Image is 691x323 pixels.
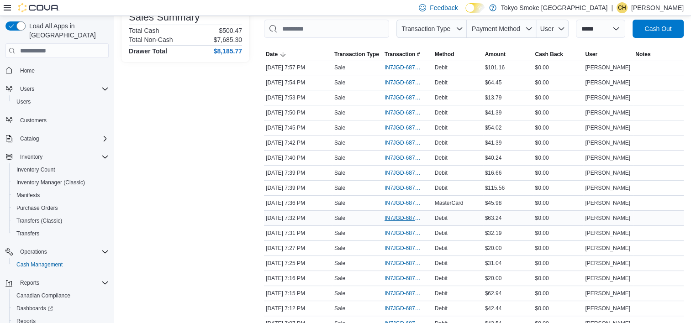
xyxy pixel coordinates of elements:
button: IN7JGD-6878944 [385,303,431,314]
button: Transaction Type [332,49,383,60]
span: IN7JGD-6879111 [385,154,422,161]
span: [PERSON_NAME] [585,154,630,161]
span: [PERSON_NAME] [585,94,630,101]
p: [PERSON_NAME] [631,2,684,13]
p: Tokyo Smoke [GEOGRAPHIC_DATA] [501,2,608,13]
span: Dashboards [16,305,53,312]
span: [PERSON_NAME] [585,260,630,267]
span: IN7JGD-6879054 [385,214,422,222]
button: Notes [633,49,684,60]
span: Customers [20,117,47,124]
span: Debit [435,64,448,71]
span: Debit [435,79,448,86]
span: Amount [485,51,506,58]
span: Debit [435,290,448,297]
p: Sale [334,109,345,116]
span: Reports [16,277,109,288]
span: Debit [435,184,448,192]
span: [PERSON_NAME] [585,79,630,86]
p: Sale [334,169,345,177]
div: [DATE] 7:39 PM [264,182,332,193]
p: Sale [334,94,345,101]
button: IN7JGD-6879118 [385,137,431,148]
p: Sale [334,199,345,207]
button: IN7JGD-6879027 [385,243,431,254]
button: Transaction # [383,49,433,60]
button: IN7JGD-6878952 [385,288,431,299]
div: [DATE] 7:50 PM [264,107,332,118]
span: Debit [435,109,448,116]
p: Sale [334,305,345,312]
span: Debit [435,245,448,252]
button: Operations [2,245,112,258]
p: Sale [334,154,345,161]
span: User [585,51,597,58]
span: [PERSON_NAME] [585,275,630,282]
div: [DATE] 7:31 PM [264,228,332,239]
div: $0.00 [533,92,583,103]
span: [PERSON_NAME] [585,229,630,237]
span: Manifests [13,190,109,201]
div: $0.00 [533,258,583,269]
button: IN7JGD-6879098 [385,182,431,193]
button: Date [264,49,332,60]
span: $41.39 [485,139,502,146]
span: $32.19 [485,229,502,237]
span: Users [16,83,109,94]
p: Sale [334,260,345,267]
a: Inventory Manager (Classic) [13,177,89,188]
p: Sale [334,124,345,131]
span: Transfers [13,228,109,239]
span: IN7JGD-6879118 [385,139,422,146]
span: MasterCard [435,199,464,207]
span: Feedback [430,3,458,12]
span: Operations [20,248,47,255]
span: [PERSON_NAME] [585,199,630,207]
a: Transfers (Classic) [13,215,66,226]
div: [DATE] 7:16 PM [264,273,332,284]
p: Sale [334,290,345,297]
button: Manifests [9,189,112,202]
p: Sale [334,275,345,282]
span: IN7JGD-6879013 [385,260,422,267]
span: Transfers [16,230,39,237]
span: $20.00 [485,275,502,282]
div: $0.00 [533,198,583,208]
button: IN7JGD-6879101 [385,167,431,178]
a: Dashboards [13,303,57,314]
a: Dashboards [9,302,112,315]
button: Method [433,49,483,60]
a: Purchase Orders [13,203,62,214]
h6: Total Cash [129,27,159,34]
button: Cash Back [533,49,583,60]
span: $40.24 [485,154,502,161]
span: $64.45 [485,79,502,86]
span: $45.98 [485,199,502,207]
span: Purchase Orders [16,204,58,212]
div: $0.00 [533,243,583,254]
span: Transfers (Classic) [16,217,62,224]
div: [DATE] 7:25 PM [264,258,332,269]
span: Payment Method [472,25,520,32]
span: Customers [16,115,109,126]
p: Sale [334,184,345,192]
span: [PERSON_NAME] [585,139,630,146]
span: [PERSON_NAME] [585,305,630,312]
button: IN7JGD-6879127 [385,122,431,133]
button: Reports [2,276,112,289]
span: Inventory [20,153,42,161]
span: Users [16,98,31,105]
button: Operations [16,246,51,257]
span: CH [618,2,626,13]
div: [DATE] 7:39 PM [264,167,332,178]
button: Customers [2,114,112,127]
div: $0.00 [533,273,583,284]
span: IN7JGD-6878944 [385,305,422,312]
span: Inventory Manager (Classic) [13,177,109,188]
button: Reports [16,277,43,288]
span: Debit [435,154,448,161]
span: [PERSON_NAME] [585,109,630,116]
span: Inventory [16,151,109,162]
span: Debit [435,229,448,237]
